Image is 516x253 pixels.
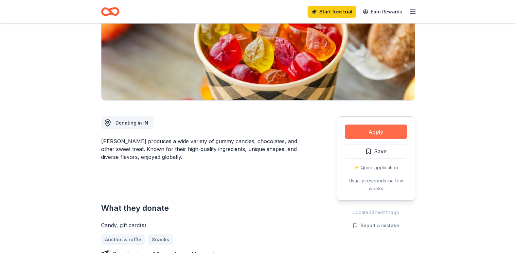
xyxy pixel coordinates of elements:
h2: What they donate [101,203,305,213]
a: Earn Rewards [359,6,406,18]
div: ⚡️ Quick application [345,164,407,172]
span: Save [374,147,387,156]
button: Apply [345,125,407,139]
button: Save [345,144,407,159]
div: Updated 3 months ago [337,209,415,216]
button: Report a mistake [353,222,399,229]
a: Start free trial [308,6,356,18]
span: Donating in IN [116,120,148,126]
div: Usually responds in a few weeks [345,177,407,193]
div: [PERSON_NAME] produces a wide variety of gummy candies, chocolates, and other sweet treat. Known ... [101,137,305,161]
a: Home [101,4,119,19]
div: Candy, gift card(s) [101,221,305,229]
